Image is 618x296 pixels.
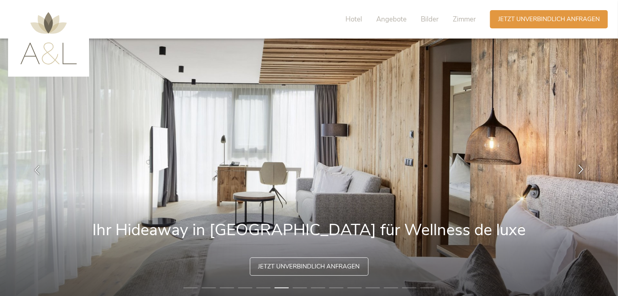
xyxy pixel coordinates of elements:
span: Jetzt unverbindlich anfragen [258,262,360,271]
span: Angebote [376,15,407,24]
img: AMONTI & LUNARIS Wellnessresort [20,12,77,64]
span: Zimmer [453,15,476,24]
span: Jetzt unverbindlich anfragen [498,15,600,24]
span: Hotel [345,15,362,24]
span: Bilder [421,15,439,24]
